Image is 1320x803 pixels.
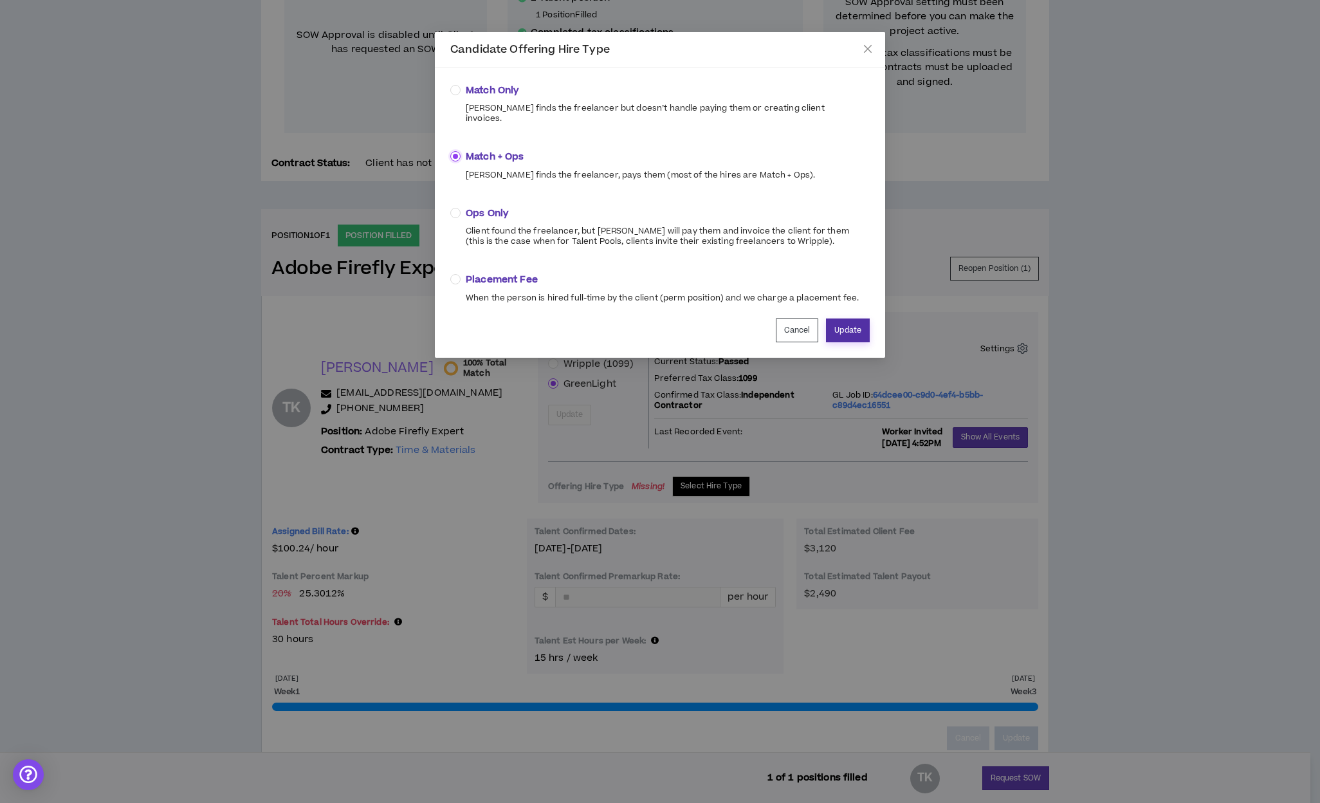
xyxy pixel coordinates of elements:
span: [PERSON_NAME] finds the freelancer but doesn’t handle paying them or creating client invoices. [466,103,859,124]
span: When the person is hired full-time by the client (perm position) and we charge a placement fee. [466,293,859,303]
div: Candidate Offering Hire Type [450,42,870,57]
span: close [863,44,873,54]
span: Placement Fee [466,273,859,287]
button: Close [850,32,885,67]
span: Ops Only [466,207,859,221]
button: Update [826,318,870,342]
span: Match Only [466,84,859,98]
span: Match + Ops [466,150,815,164]
span: Client found the freelancer, but [PERSON_NAME] will pay them and invoice the client for them (thi... [466,226,859,246]
div: Open Intercom Messenger [13,759,44,790]
span: [PERSON_NAME] finds the freelancer, pays them (most of the hires are Match + Ops). [466,170,815,180]
button: Cancel [776,318,819,342]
